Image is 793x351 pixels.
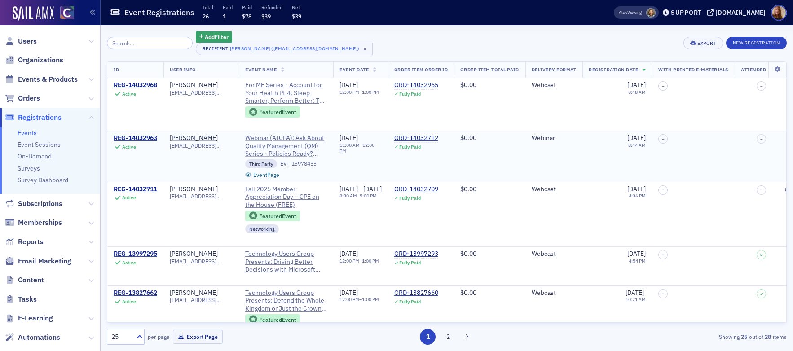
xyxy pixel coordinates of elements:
[460,66,519,73] span: Order Item Total Paid
[18,36,37,46] span: Users
[245,289,327,313] span: Technology Users Group Presents: Defend the Whole Kingdom or Just the Crown Jewels? Strategies fo...
[114,81,157,89] a: REG-14032968
[245,211,300,222] div: Featured Event
[5,256,71,266] a: Email Marketing
[5,275,44,285] a: Content
[292,13,301,20] span: $39
[122,91,136,97] div: Active
[13,6,54,21] img: SailAMX
[771,5,787,21] span: Profile
[683,37,723,49] button: Export
[339,258,379,264] div: –
[203,13,209,20] span: 26
[173,330,223,344] button: Export Page
[361,45,369,53] span: ×
[589,66,638,73] span: Registration Date
[245,250,327,274] span: Technology Users Group Presents: Driving Better Decisions with Microsoft Fabric & Power BI: Elimi...
[628,89,646,95] time: 8:48 AM
[170,258,233,265] span: [EMAIL_ADDRESS][DOMAIN_NAME]
[339,297,379,303] div: –
[124,7,194,18] h1: Event Registrations
[726,38,787,46] a: New Registration
[441,329,456,345] button: 2
[242,13,251,20] span: $78
[362,89,379,95] time: 1:00 PM
[566,333,787,341] div: Showing out of items
[627,134,646,142] span: [DATE]
[339,142,374,154] time: 12:00 PM
[532,289,577,297] div: Webcast
[60,6,74,20] img: SailAMX
[18,93,40,103] span: Orders
[18,199,62,209] span: Subscriptions
[18,237,44,247] span: Reports
[245,314,300,325] div: Featured Event
[420,329,436,345] button: 1
[259,110,296,114] div: Featured Event
[170,289,218,297] a: [PERSON_NAME]
[223,4,233,10] p: Paid
[662,187,665,193] span: –
[627,81,646,89] span: [DATE]
[170,66,196,73] span: User Info
[339,193,357,199] time: 8:30 AM
[223,13,226,20] span: 1
[170,89,233,96] span: [EMAIL_ADDRESS][DOMAIN_NAME]
[662,83,665,89] span: –
[122,144,136,150] div: Active
[18,164,40,172] a: Surveys
[18,113,62,123] span: Registrations
[760,136,763,142] span: –
[18,256,71,266] span: Email Marketing
[170,142,233,149] span: [EMAIL_ADDRESS][DOMAIN_NAME]
[245,66,277,73] span: Event Name
[394,66,448,73] span: Order Item Order ID
[18,333,60,342] span: Automations
[339,134,358,142] span: [DATE]
[532,134,577,142] div: Webinar
[261,4,282,10] p: Refunded
[114,250,157,258] div: REG-13997295
[627,250,646,258] span: [DATE]
[741,66,766,73] span: Attended
[170,134,218,142] a: [PERSON_NAME]
[627,185,646,193] span: [DATE]
[170,250,218,258] a: [PERSON_NAME]
[460,134,476,142] span: $0.00
[245,185,327,209] span: Fall 2025 Member Appreciation Day – CPE on the House (FREE)
[230,44,360,53] div: [PERSON_NAME] ([EMAIL_ADDRESS][DOMAIN_NAME])
[339,185,382,193] div: –
[114,185,157,193] a: REG-14032711
[5,75,78,84] a: Events & Products
[394,289,438,297] a: ORD-13827660
[18,152,52,160] a: On-Demand
[170,81,218,89] div: [PERSON_NAME]
[339,142,382,154] div: –
[114,289,157,297] a: REG-13827662
[259,214,296,219] div: Featured Event
[399,195,421,201] div: Fully Paid
[107,37,193,49] input: Search…
[399,91,421,97] div: Fully Paid
[394,81,438,89] a: ORD-14032965
[114,66,119,73] span: ID
[662,136,665,142] span: –
[629,193,646,199] time: 4:36 PM
[339,81,358,89] span: [DATE]
[619,9,642,16] span: Viewing
[196,43,373,55] button: Recipient[PERSON_NAME] ([EMAIL_ADDRESS][DOMAIN_NAME])×
[18,140,61,149] a: Event Sessions
[339,89,359,95] time: 12:00 PM
[646,8,656,18] span: Lindsay Moore
[360,193,377,199] time: 5:00 PM
[18,313,53,323] span: E-Learning
[740,333,749,341] strong: 25
[18,55,63,65] span: Organizations
[628,142,646,148] time: 8:44 AM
